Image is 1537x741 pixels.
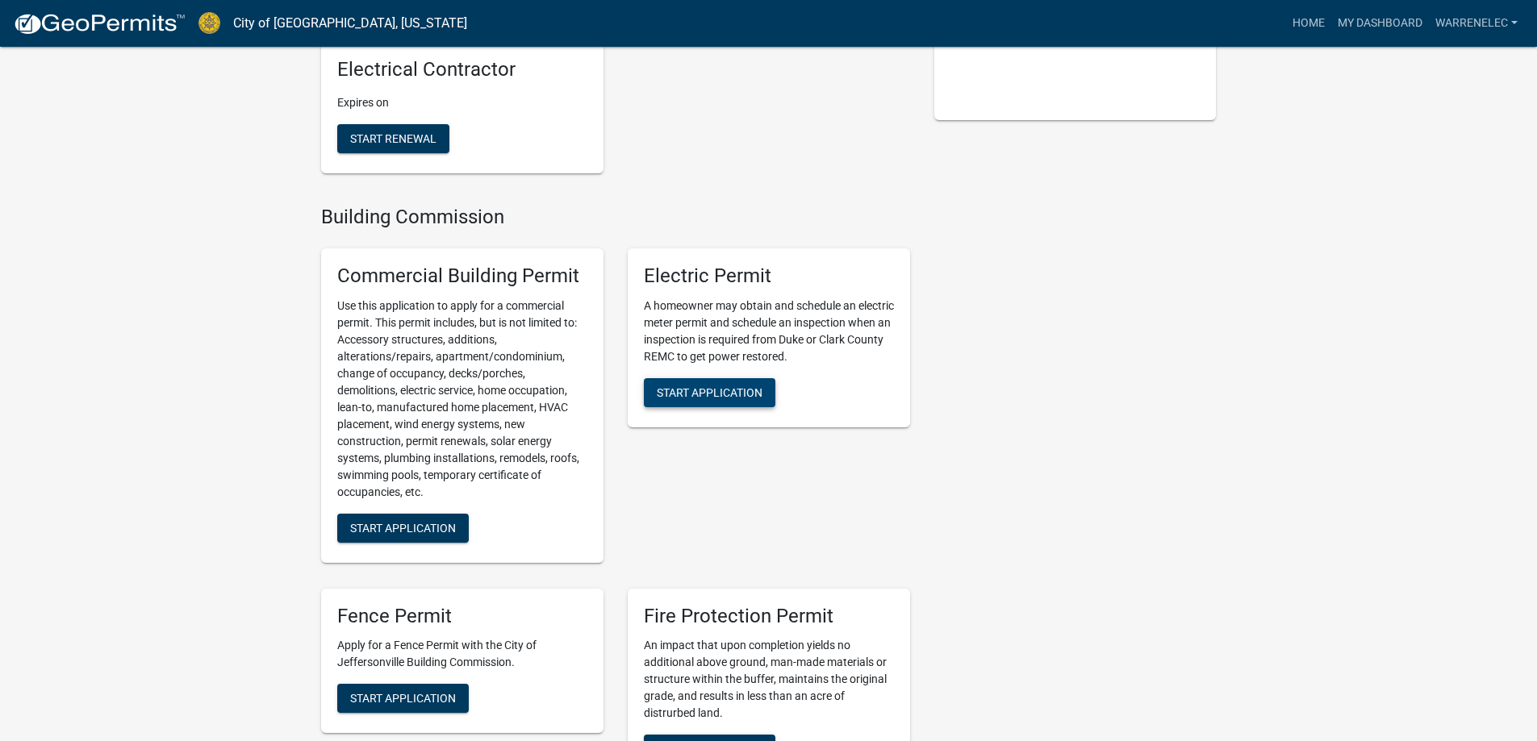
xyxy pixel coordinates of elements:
h5: Fence Permit [337,605,587,628]
button: Start Application [337,684,469,713]
button: Start Application [337,514,469,543]
p: A homeowner may obtain and schedule an electric meter permit and schedule an inspection when an i... [644,298,894,365]
p: Apply for a Fence Permit with the City of Jeffersonville Building Commission. [337,637,587,671]
img: City of Jeffersonville, Indiana [198,12,220,34]
h5: Fire Protection Permit [644,605,894,628]
a: My Dashboard [1331,8,1429,39]
span: Start Application [350,521,456,534]
a: warrenelec [1429,8,1524,39]
h5: Commercial Building Permit [337,264,587,288]
span: Start Application [657,385,762,398]
h5: Electric Permit [644,264,894,288]
p: Use this application to apply for a commercial permit. This permit includes, but is not limited t... [337,298,587,501]
h5: Electrical Contractor [337,58,587,81]
button: Start Renewal [337,124,449,153]
h4: Building Commission [321,206,910,229]
span: Start Renewal [350,132,436,145]
p: An impact that upon completion yields no additional above ground, man-made materials or structure... [644,637,894,722]
a: City of [GEOGRAPHIC_DATA], [US_STATE] [233,10,467,37]
p: Expires on [337,94,587,111]
button: Start Application [644,378,775,407]
a: Home [1286,8,1331,39]
span: Start Application [350,692,456,705]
